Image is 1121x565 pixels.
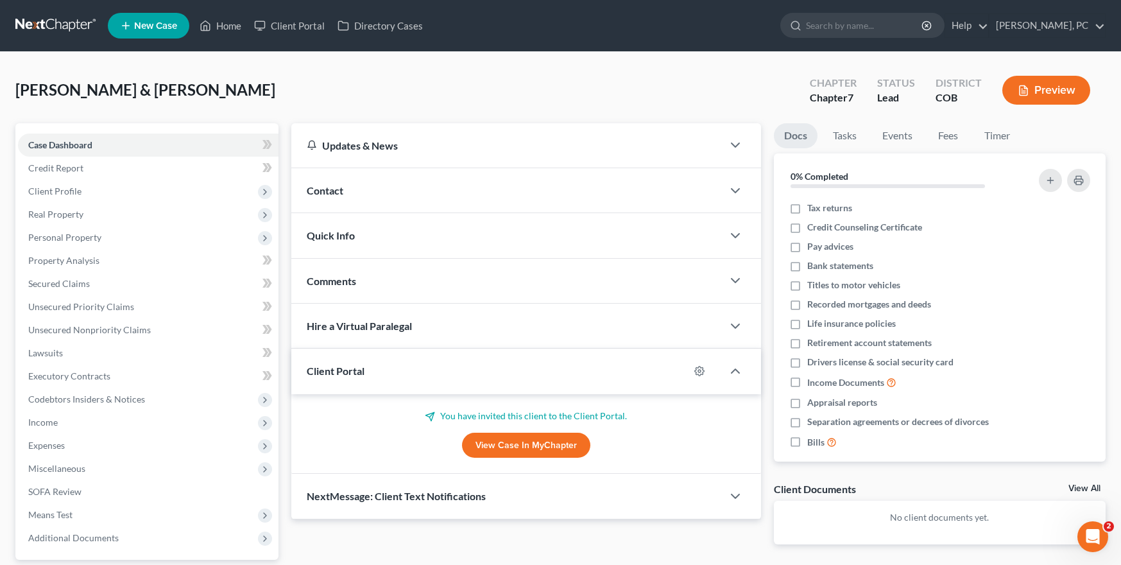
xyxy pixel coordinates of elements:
span: Client Profile [28,186,81,196]
span: Unsecured Priority Claims [28,301,134,312]
button: Preview [1002,76,1090,105]
div: Status [877,76,915,91]
span: Codebtors Insiders & Notices [28,394,145,404]
a: View All [1068,484,1100,493]
span: Secured Claims [28,278,90,289]
a: Lawsuits [18,342,278,365]
div: Lead [877,91,915,105]
span: Comments [307,275,356,287]
span: Tax returns [807,202,852,214]
span: Titles to motor vehicles [807,279,900,291]
a: Events [872,123,923,148]
iframe: Intercom live chat [1077,521,1108,552]
p: No client documents yet. [784,511,1095,524]
p: You have invited this client to the Client Portal. [307,410,746,422]
a: Property Analysis [18,249,278,272]
span: Unsecured Nonpriority Claims [28,324,151,335]
span: Separation agreements or decrees of divorces [807,415,989,428]
a: [PERSON_NAME], PC [989,14,1105,37]
span: Drivers license & social security card [807,356,954,369]
span: [PERSON_NAME] & [PERSON_NAME] [15,80,275,99]
span: Bills [807,436,825,449]
span: SOFA Review [28,486,81,497]
div: COB [936,91,982,105]
a: Home [193,14,248,37]
span: Life insurance policies [807,317,896,330]
span: Credit Counseling Certificate [807,221,922,234]
span: Pay advices [807,240,853,253]
span: Expenses [28,440,65,451]
span: NextMessage: Client Text Notifications [307,490,486,502]
span: Personal Property [28,232,101,243]
span: Contact [307,184,343,196]
span: Client Portal [307,365,364,377]
a: Fees [928,123,969,148]
span: Income [28,417,58,428]
a: Secured Claims [18,272,278,295]
span: Additional Documents [28,532,119,543]
span: Property Analysis [28,255,99,266]
span: Means Test [28,509,73,520]
a: Directory Cases [331,14,429,37]
input: Search by name... [806,13,923,37]
a: Docs [774,123,817,148]
span: Retirement account statements [807,336,932,349]
span: Executory Contracts [28,370,110,381]
a: Help [945,14,988,37]
span: Credit Report [28,162,83,173]
div: District [936,76,982,91]
span: Recorded mortgages and deeds [807,298,931,311]
span: 7 [848,91,853,103]
strong: 0% Completed [791,171,848,182]
a: Client Portal [248,14,331,37]
div: Chapter [810,76,857,91]
div: Chapter [810,91,857,105]
span: Case Dashboard [28,139,92,150]
div: Updates & News [307,139,707,152]
span: Quick Info [307,229,355,241]
a: Tasks [823,123,867,148]
span: 2 [1104,521,1114,532]
a: View Case in MyChapter [462,433,590,458]
a: Unsecured Nonpriority Claims [18,318,278,342]
a: Timer [974,123,1020,148]
span: Lawsuits [28,347,63,358]
a: Credit Report [18,157,278,180]
span: Appraisal reports [807,396,877,409]
a: Case Dashboard [18,134,278,157]
span: Miscellaneous [28,463,85,474]
span: Hire a Virtual Paralegal [307,320,412,332]
a: Executory Contracts [18,365,278,388]
span: New Case [134,21,177,31]
span: Income Documents [807,376,884,389]
span: Real Property [28,209,83,220]
span: Bank statements [807,259,873,272]
div: Client Documents [774,482,856,496]
a: SOFA Review [18,480,278,503]
a: Unsecured Priority Claims [18,295,278,318]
